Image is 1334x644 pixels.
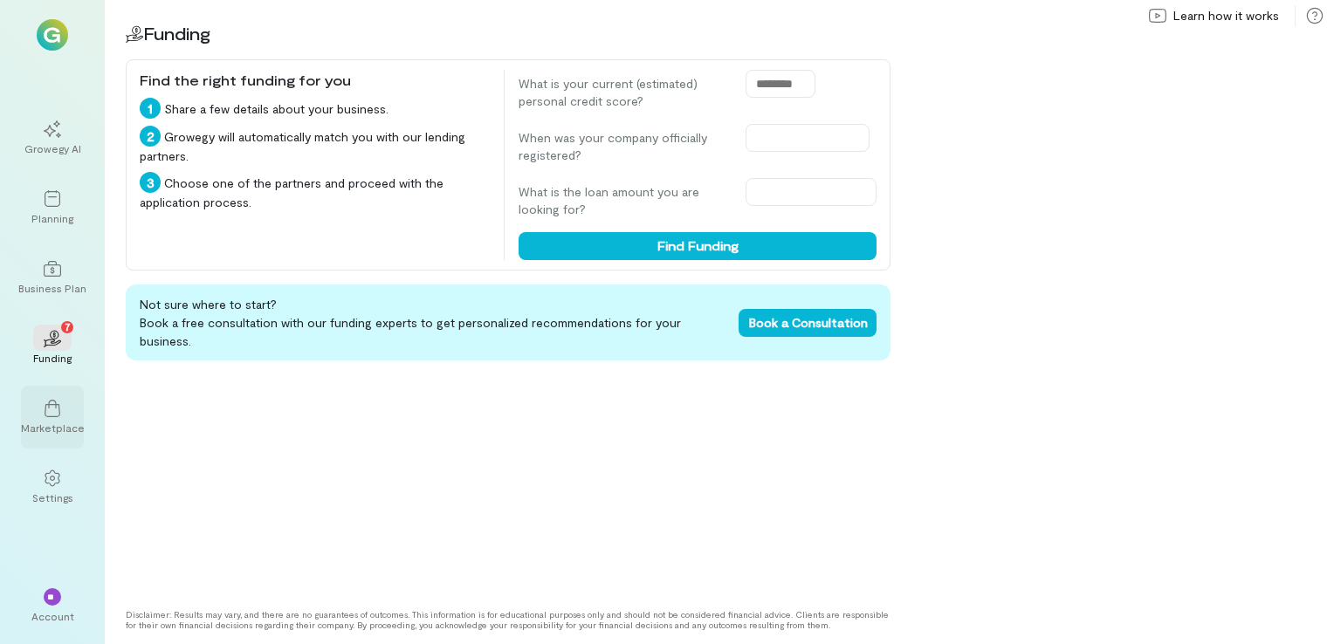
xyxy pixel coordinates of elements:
div: Planning [31,211,73,225]
div: Share a few details about your business. [140,98,490,119]
span: Learn how it works [1173,7,1279,24]
label: What is the loan amount you are looking for? [519,183,728,218]
div: Find the right funding for you [140,70,490,91]
label: What is your current (estimated) personal credit score? [519,75,728,110]
div: 1 [140,98,161,119]
div: Growegy will automatically match you with our lending partners. [140,126,490,165]
div: Choose one of the partners and proceed with the application process. [140,172,490,211]
span: 7 [65,319,71,334]
div: Account [31,609,74,623]
div: Growegy AI [24,141,81,155]
div: Business Plan [18,281,86,295]
div: Not sure where to start? Book a free consultation with our funding experts to get personalized re... [126,284,890,360]
label: When was your company officially registered? [519,129,728,164]
span: Book a Consultation [749,315,868,330]
span: Funding [143,23,210,44]
a: Funding [21,316,84,379]
a: Settings [21,456,84,518]
button: Book a Consultation [739,309,877,337]
div: 2 [140,126,161,147]
div: Disclaimer: Results may vary, and there are no guarantees of outcomes. This information is for ed... [126,609,890,630]
a: Planning [21,176,84,239]
a: Marketplace [21,386,84,449]
div: Funding [33,351,72,365]
div: 3 [140,172,161,193]
a: Business Plan [21,246,84,309]
a: Growegy AI [21,106,84,169]
button: Find Funding [519,232,877,260]
div: Marketplace [21,421,85,435]
div: Settings [32,490,73,504]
